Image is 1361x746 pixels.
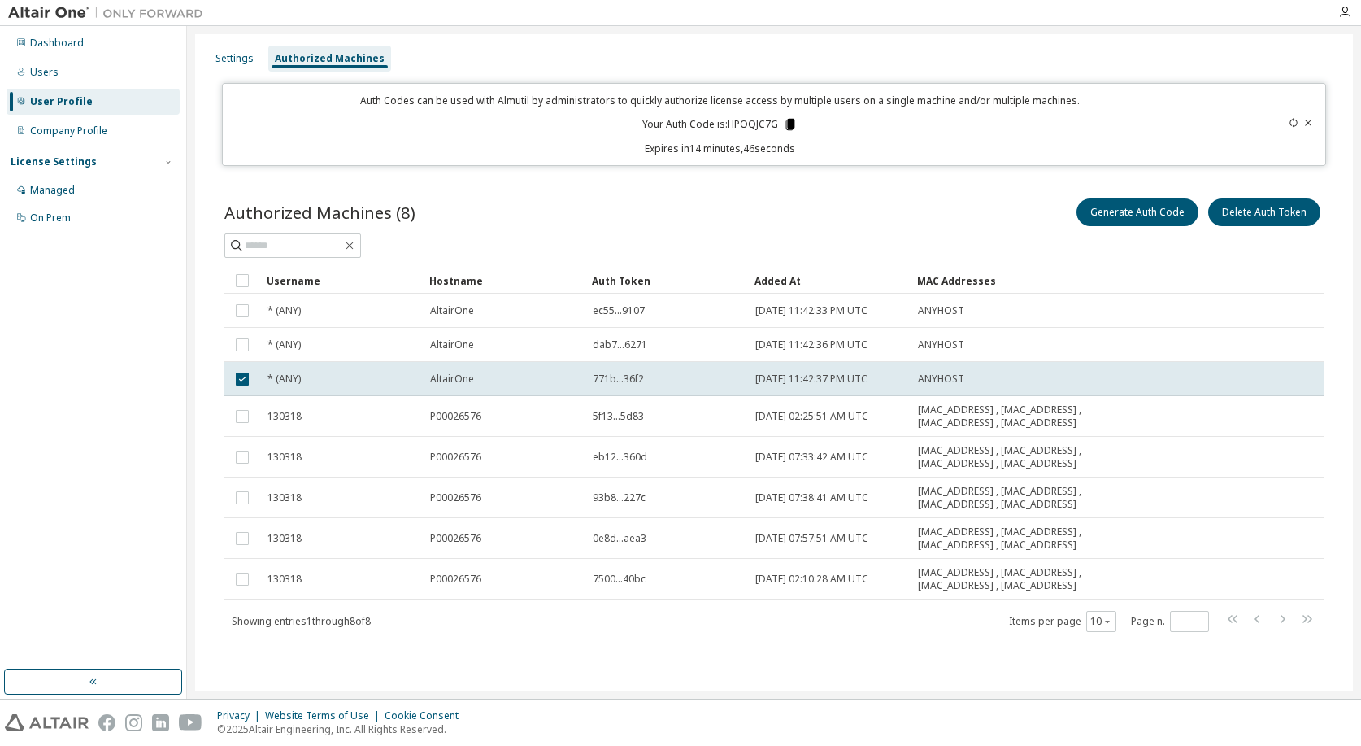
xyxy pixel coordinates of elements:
span: 5f13...5d83 [593,410,644,423]
p: Auth Codes can be used with Almutil by administrators to quickly authorize license access by mult... [233,94,1207,107]
span: [DATE] 07:38:41 AM UTC [755,491,868,504]
span: AltairOne [430,338,474,351]
span: [MAC_ADDRESS] , [MAC_ADDRESS] , [MAC_ADDRESS] , [MAC_ADDRESS] [918,485,1152,511]
span: P00026576 [430,532,481,545]
img: Altair One [8,5,211,21]
span: * (ANY) [267,373,301,386]
span: [DATE] 02:10:28 AM UTC [755,573,868,586]
img: linkedin.svg [152,714,169,731]
div: Hostname [429,268,579,294]
div: Managed [30,184,75,197]
span: [DATE] 07:33:42 AM UTC [755,451,868,464]
span: 130318 [267,410,302,423]
button: 10 [1090,615,1112,628]
div: Users [30,66,59,79]
div: Settings [215,52,254,65]
span: [DATE] 11:42:33 PM UTC [755,304,867,317]
span: P00026576 [430,451,481,464]
p: Your Auth Code is: HPOQJC7G [642,117,798,132]
span: 130318 [267,532,302,545]
span: [MAC_ADDRESS] , [MAC_ADDRESS] , [MAC_ADDRESS] , [MAC_ADDRESS] [918,566,1152,592]
span: Page n. [1131,611,1209,632]
span: 771b...36f2 [593,373,644,386]
button: Generate Auth Code [1076,198,1198,226]
span: 130318 [267,573,302,586]
span: Showing entries 1 through 8 of 8 [232,614,371,628]
img: youtube.svg [179,714,202,731]
div: Company Profile [30,124,107,137]
span: 130318 [267,491,302,504]
button: Delete Auth Token [1208,198,1320,226]
div: Cookie Consent [385,709,468,722]
div: MAC Addresses [917,268,1153,294]
div: Authorized Machines [275,52,385,65]
span: [MAC_ADDRESS] , [MAC_ADDRESS] , [MAC_ADDRESS] , [MAC_ADDRESS] [918,444,1152,470]
p: Expires in 14 minutes, 46 seconds [233,142,1207,155]
span: 7500...40bc [593,573,646,586]
span: ANYHOST [918,338,964,351]
span: ec55...9107 [593,304,645,317]
div: Added At [754,268,904,294]
div: On Prem [30,212,71,225]
span: Items per page [1009,611,1116,632]
div: Username [267,268,416,294]
p: © 2025 Altair Engineering, Inc. All Rights Reserved. [217,722,468,736]
span: Authorized Machines (8) [224,201,415,224]
span: [DATE] 11:42:37 PM UTC [755,373,867,386]
div: Dashboard [30,37,84,50]
div: Privacy [217,709,265,722]
span: dab7...6271 [593,338,647,351]
img: facebook.svg [98,714,115,731]
span: [MAC_ADDRESS] , [MAC_ADDRESS] , [MAC_ADDRESS] , [MAC_ADDRESS] [918,526,1152,552]
span: P00026576 [430,573,481,586]
span: AltairOne [430,373,474,386]
div: User Profile [30,95,93,108]
span: AltairOne [430,304,474,317]
img: instagram.svg [125,714,142,731]
div: License Settings [11,155,97,168]
span: eb12...360d [593,451,647,464]
span: 93b8...227c [593,491,646,504]
span: ANYHOST [918,304,964,317]
img: altair_logo.svg [5,714,89,731]
span: 130318 [267,451,302,464]
span: P00026576 [430,410,481,423]
span: [DATE] 02:25:51 AM UTC [755,410,868,423]
span: [DATE] 07:57:51 AM UTC [755,532,868,545]
span: [DATE] 11:42:36 PM UTC [755,338,867,351]
span: * (ANY) [267,304,301,317]
span: ANYHOST [918,373,964,386]
span: P00026576 [430,491,481,504]
span: [MAC_ADDRESS] , [MAC_ADDRESS] , [MAC_ADDRESS] , [MAC_ADDRESS] [918,404,1152,430]
span: * (ANY) [267,338,301,351]
div: Auth Token [592,268,741,294]
span: 0e8d...aea3 [593,532,646,545]
div: Website Terms of Use [265,709,385,722]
